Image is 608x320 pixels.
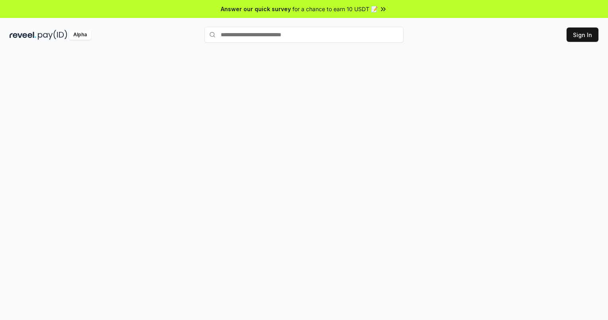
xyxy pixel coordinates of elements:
img: reveel_dark [10,30,36,40]
div: Alpha [69,30,91,40]
button: Sign In [567,27,598,42]
img: pay_id [38,30,67,40]
span: Answer our quick survey [221,5,291,13]
span: for a chance to earn 10 USDT 📝 [292,5,378,13]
